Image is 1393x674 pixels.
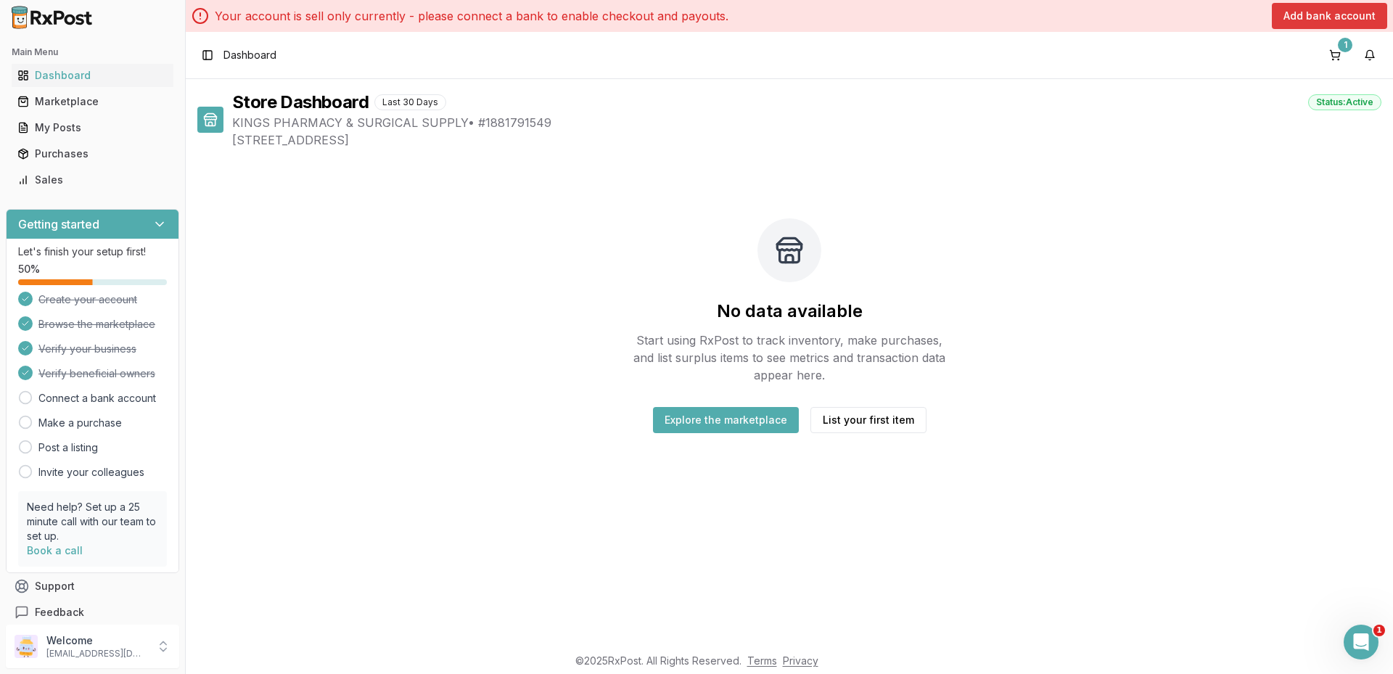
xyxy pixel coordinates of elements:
[1373,625,1385,636] span: 1
[223,48,276,62] nav: breadcrumb
[1308,94,1381,110] div: Status: Active
[12,115,173,141] a: My Posts
[653,407,799,433] button: Explore the marketplace
[232,114,1381,131] span: KINGS PHARMACY & SURGICAL SUPPLY • # 1881791549
[18,244,167,259] p: Let's finish your setup first!
[1323,44,1347,67] button: 1
[27,500,158,543] p: Need help? Set up a 25 minute call with our team to set up.
[6,142,179,165] button: Purchases
[38,366,155,381] span: Verify beneficial owners
[6,116,179,139] button: My Posts
[35,605,84,620] span: Feedback
[17,120,168,135] div: My Posts
[1272,3,1387,29] button: Add bank account
[12,46,173,58] h2: Main Menu
[6,6,99,29] img: RxPost Logo
[374,94,446,110] div: Last 30 Days
[17,147,168,161] div: Purchases
[717,300,863,323] h2: No data available
[27,544,83,556] a: Book a call
[17,68,168,83] div: Dashboard
[6,90,179,113] button: Marketplace
[38,342,136,356] span: Verify your business
[38,465,144,480] a: Invite your colleagues
[38,416,122,430] a: Make a purchase
[747,654,777,667] a: Terms
[38,391,156,406] a: Connect a bank account
[6,573,179,599] button: Support
[46,633,147,648] p: Welcome
[223,48,276,62] span: Dashboard
[1338,38,1352,52] div: 1
[12,141,173,167] a: Purchases
[627,332,952,384] p: Start using RxPost to track inventory, make purchases, and list surplus items to see metrics and ...
[18,262,40,276] span: 50 %
[38,317,155,332] span: Browse the marketplace
[38,440,98,455] a: Post a listing
[783,654,818,667] a: Privacy
[38,292,137,307] span: Create your account
[17,173,168,187] div: Sales
[12,62,173,89] a: Dashboard
[17,94,168,109] div: Marketplace
[810,407,926,433] button: List your first item
[6,168,179,192] button: Sales
[6,599,179,625] button: Feedback
[15,635,38,658] img: User avatar
[232,91,369,114] h1: Store Dashboard
[12,89,173,115] a: Marketplace
[215,7,728,25] p: Your account is sell only currently - please connect a bank to enable checkout and payouts.
[18,215,99,233] h3: Getting started
[1344,625,1378,659] iframe: Intercom live chat
[232,131,1381,149] span: [STREET_ADDRESS]
[12,167,173,193] a: Sales
[6,64,179,87] button: Dashboard
[46,648,147,659] p: [EMAIL_ADDRESS][DOMAIN_NAME]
